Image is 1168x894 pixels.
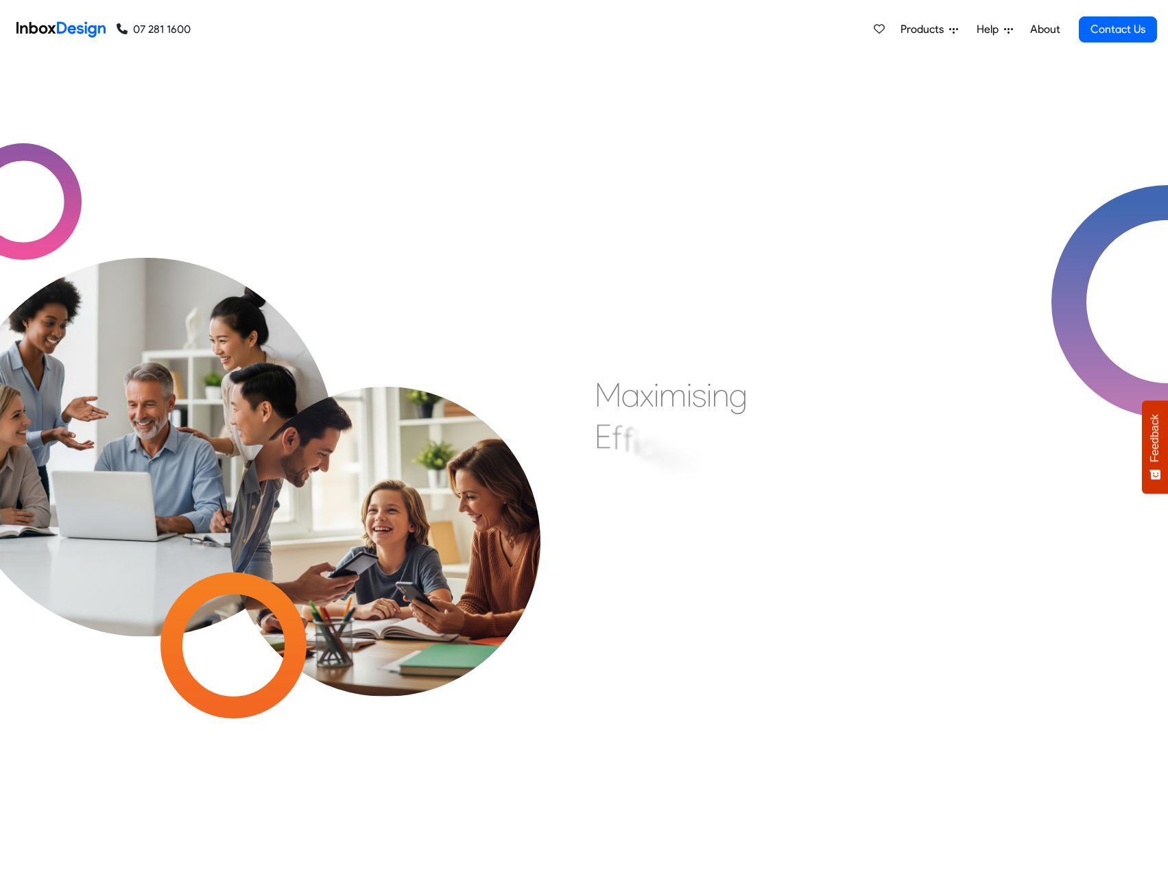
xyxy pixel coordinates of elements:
[656,431,661,472] div: i
[1026,16,1064,43] a: About
[712,374,729,415] div: n
[977,21,1004,38] span: Help
[623,419,634,460] div: f
[1142,400,1168,494] button: Feedback - Show survey
[595,415,612,457] div: E
[639,426,656,467] div: c
[595,374,927,580] div: Maximising Efficient & Engagement, Connecting Schools, Families, and Students.
[640,374,654,415] div: x
[729,374,748,415] div: g
[192,309,579,696] img: parents_with_child.png
[1079,16,1157,43] a: Contact Us
[692,374,706,415] div: s
[695,449,706,490] div: t
[612,417,623,458] div: f
[661,435,678,476] div: e
[678,442,695,483] div: n
[595,374,621,415] div: M
[634,422,639,463] div: i
[659,374,687,415] div: m
[706,374,712,415] div: i
[901,21,949,38] span: Products
[895,16,964,43] a: Products
[687,374,692,415] div: i
[971,16,1018,43] a: Help
[1149,414,1161,462] span: Feedback
[621,374,640,415] div: a
[117,21,191,38] a: 07 281 1600
[654,374,659,415] div: i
